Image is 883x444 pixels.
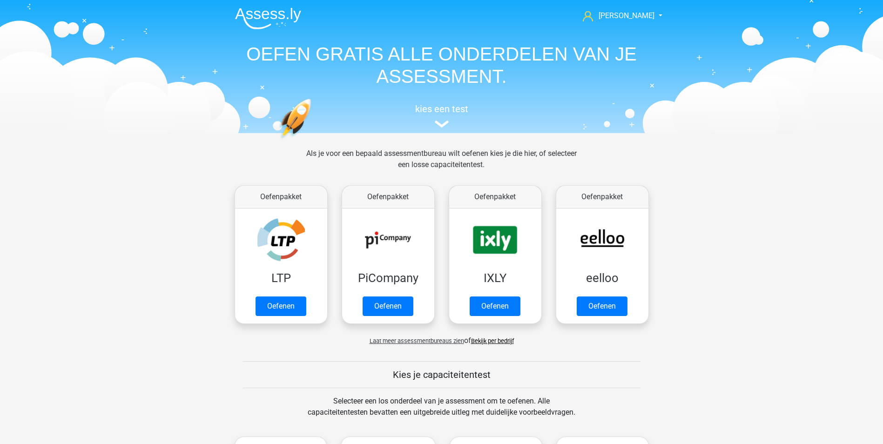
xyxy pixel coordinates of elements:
[256,296,306,316] a: Oefenen
[579,10,655,21] a: [PERSON_NAME]
[470,296,520,316] a: Oefenen
[243,369,640,380] h5: Kies je capaciteitentest
[228,103,656,114] h5: kies een test
[370,337,464,344] span: Laat meer assessmentbureaus zien
[228,43,656,87] h1: OEFEN GRATIS ALLE ONDERDELEN VAN JE ASSESSMENT.
[299,396,584,429] div: Selecteer een los onderdeel van je assessment om te oefenen. Alle capaciteitentesten bevatten een...
[471,337,514,344] a: Bekijk per bedrijf
[299,148,584,182] div: Als je voor een bepaald assessmentbureau wilt oefenen kies je die hier, of selecteer een losse ca...
[279,99,347,183] img: oefenen
[599,11,654,20] span: [PERSON_NAME]
[228,103,656,128] a: kies een test
[235,7,301,29] img: Assessly
[577,296,627,316] a: Oefenen
[435,121,449,128] img: assessment
[228,328,656,346] div: of
[363,296,413,316] a: Oefenen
